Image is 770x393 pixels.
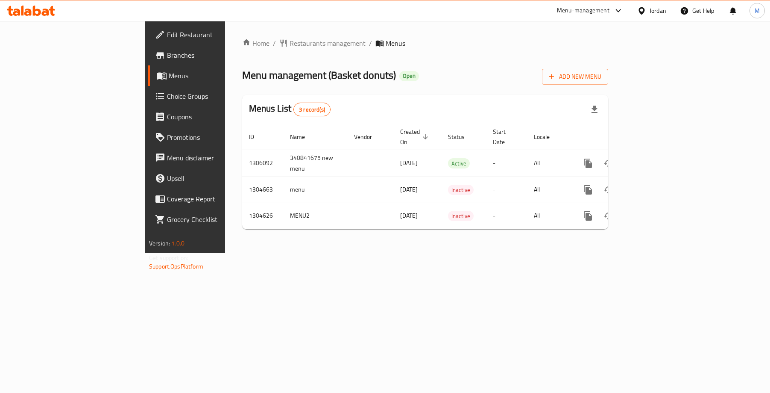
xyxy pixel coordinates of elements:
span: [DATE] [400,210,418,221]
span: Grocery Checklist [167,214,266,225]
div: Jordan [650,6,666,15]
button: more [578,180,598,200]
div: Menu-management [557,6,609,16]
a: Menu disclaimer [148,148,273,168]
span: Edit Restaurant [167,30,266,40]
span: Add New Menu [549,71,601,82]
span: Upsell [167,173,266,183]
span: Vendor [354,132,383,142]
button: Change Status [598,206,619,226]
a: Support.OpsPlatform [149,261,203,272]
span: Start Date [493,127,517,147]
td: All [527,177,571,203]
span: Open [399,72,419,80]
button: more [578,153,598,174]
a: Promotions [148,127,273,148]
span: Inactive [448,211,474,221]
table: enhanced table [242,124,667,229]
span: Active [448,159,470,168]
a: Choice Groups [148,86,273,106]
span: Menu disclaimer [167,153,266,163]
span: Coupons [167,112,266,122]
td: 340841675 new menu [283,150,347,177]
span: Choice Groups [167,91,266,101]
div: Total records count [293,103,331,116]
a: Upsell [148,168,273,189]
span: Name [290,132,316,142]
span: Locale [534,132,561,142]
span: Created On [400,127,431,147]
a: Restaurants management [279,38,366,48]
span: ID [249,132,265,142]
td: All [527,150,571,177]
span: 1.0.0 [171,238,184,249]
span: M [755,6,760,15]
span: 3 record(s) [294,106,330,114]
td: MENU2 [283,203,347,229]
span: Version: [149,238,170,249]
a: Coverage Report [148,189,273,209]
td: All [527,203,571,229]
a: Menus [148,65,273,86]
a: Grocery Checklist [148,209,273,230]
span: Get support on: [149,252,188,263]
th: Actions [571,124,667,150]
a: Coupons [148,106,273,127]
h2: Menus List [249,102,331,116]
span: Inactive [448,185,474,195]
button: Add New Menu [542,69,608,85]
a: Edit Restaurant [148,24,273,45]
button: Change Status [598,153,619,174]
span: [DATE] [400,157,418,168]
nav: breadcrumb [242,38,608,48]
span: Promotions [167,132,266,142]
span: Coverage Report [167,194,266,204]
span: [DATE] [400,184,418,195]
td: - [486,177,527,203]
td: - [486,150,527,177]
span: Menus [386,38,405,48]
td: - [486,203,527,229]
button: Change Status [598,180,619,200]
span: Branches [167,50,266,60]
div: Open [399,71,419,81]
span: Menus [169,71,266,81]
a: Branches [148,45,273,65]
span: Menu management ( Basket donuts ) [242,65,396,85]
li: / [369,38,372,48]
button: more [578,206,598,226]
div: Export file [584,99,605,120]
li: / [273,38,276,48]
td: menu [283,177,347,203]
span: Status [448,132,476,142]
span: Restaurants management [290,38,366,48]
